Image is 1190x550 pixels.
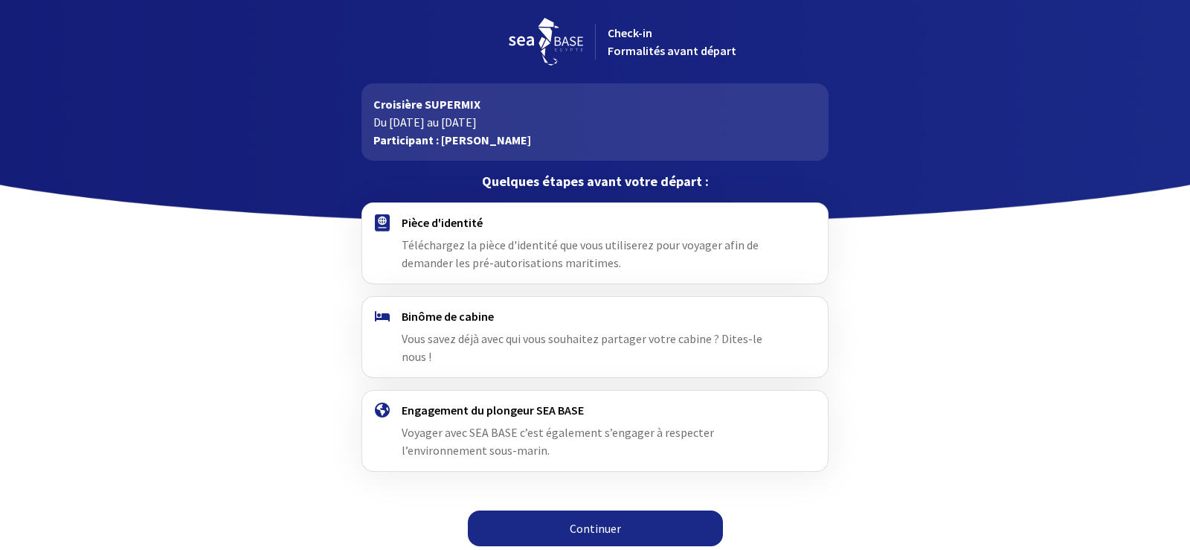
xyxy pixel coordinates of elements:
img: binome.svg [375,311,390,322]
span: Vous savez déjà avec qui vous souhaitez partager votre cabine ? Dites-le nous ! [402,331,762,364]
p: Participant : [PERSON_NAME] [373,131,816,149]
a: Continuer [468,511,723,546]
h4: Engagement du plongeur SEA BASE [402,403,788,418]
span: Check-in Formalités avant départ [608,25,736,58]
h4: Binôme de cabine [402,309,788,324]
img: logo_seabase.svg [509,18,583,65]
p: Croisière SUPERMIX [373,95,816,113]
span: Voyager avec SEA BASE c’est également s’engager à respecter l’environnement sous-marin. [402,425,714,458]
img: passport.svg [375,214,390,231]
p: Du [DATE] au [DATE] [373,113,816,131]
p: Quelques étapes avant votre départ : [361,173,828,191]
img: engagement.svg [375,403,390,418]
span: Téléchargez la pièce d'identité que vous utiliserez pour voyager afin de demander les pré-autoris... [402,237,759,270]
h4: Pièce d'identité [402,215,788,230]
